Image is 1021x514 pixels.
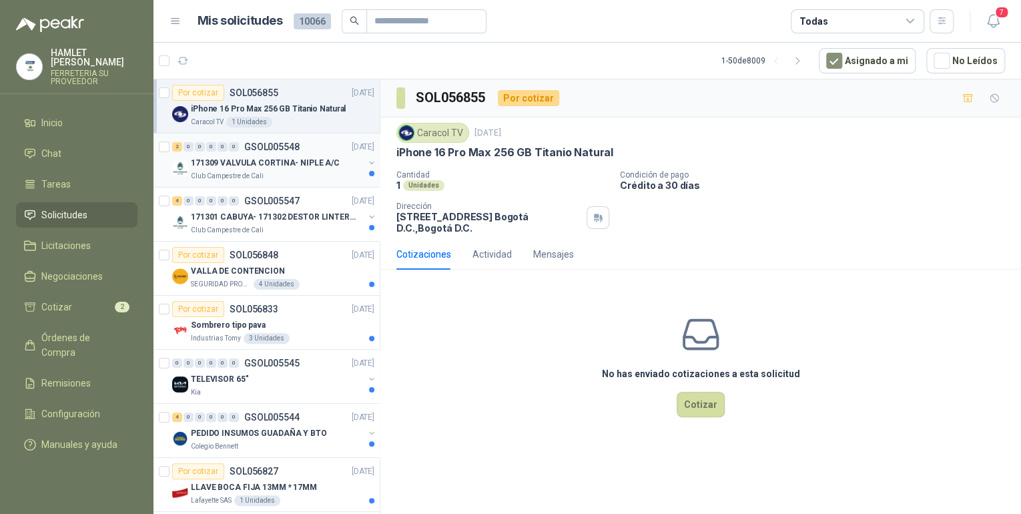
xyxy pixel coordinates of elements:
div: 4 [172,413,182,422]
div: 0 [218,358,228,368]
a: Por cotizarSOL056833[DATE] Company LogoSombrero tipo pavaIndustrias Tomy3 Unidades [153,296,380,350]
div: 0 [229,358,239,368]
a: Inicio [16,110,137,136]
div: Por cotizar [172,85,224,101]
p: [DATE] [352,303,374,316]
p: Colegio Bennett [191,441,238,452]
div: 2 [172,142,182,152]
p: [DATE] [352,249,374,262]
p: iPhone 16 Pro Max 256 GB Titanio Natural [396,146,613,160]
p: [DATE] [352,357,374,370]
div: 0 [195,142,205,152]
div: 0 [229,142,239,152]
a: Configuración [16,401,137,427]
a: Órdenes de Compra [16,325,137,365]
div: Cotizaciones [396,247,451,262]
p: [DATE] [352,411,374,424]
a: Por cotizarSOL056827[DATE] Company LogoLLAVE BOCA FIJA 13MM * 17MMLafayette SAS1 Unidades [153,458,380,512]
a: 0 0 0 0 0 0 GSOL005545[DATE] Company LogoTELEVISOR 65"Kia [172,355,377,398]
p: 171301 CABUYA- 171302 DESTOR LINTER- 171305 PINZA [191,211,357,224]
img: Company Logo [172,376,188,393]
a: Chat [16,141,137,166]
span: Licitaciones [41,238,91,253]
span: Chat [41,146,61,161]
img: Company Logo [172,106,188,122]
p: [STREET_ADDRESS] Bogotá D.C. , Bogotá D.C. [396,211,581,234]
div: 0 [172,358,182,368]
a: 4 0 0 0 0 0 GSOL005544[DATE] Company LogoPEDIDO INSUMOS GUADAÑA Y BTOColegio Bennett [172,409,377,452]
span: Configuración [41,407,100,421]
div: 0 [206,142,216,152]
p: TELEVISOR 65" [191,373,248,386]
div: 0 [195,196,205,206]
div: Mensajes [533,247,574,262]
span: Manuales y ayuda [41,437,117,452]
p: [DATE] [474,127,501,140]
div: 0 [195,413,205,422]
p: SOL056848 [230,250,278,260]
a: Licitaciones [16,233,137,258]
span: Inicio [41,115,63,130]
div: Caracol TV [396,123,469,143]
p: SOL056833 [230,304,278,314]
img: Company Logo [172,214,188,230]
span: Solicitudes [41,208,87,222]
p: HAMLET [PERSON_NAME] [51,48,137,67]
div: 0 [184,196,194,206]
p: Sombrero tipo pava [191,319,266,332]
button: 7 [981,9,1005,33]
p: [DATE] [352,141,374,154]
p: Lafayette SAS [191,495,232,506]
span: 10066 [294,13,331,29]
div: Por cotizar [172,463,224,479]
a: Cotizar2 [16,294,137,320]
p: 1 [396,180,400,191]
div: 0 [184,142,194,152]
p: Dirección [396,202,581,211]
p: [DATE] [352,195,374,208]
div: Por cotizar [172,247,224,263]
p: SOL056855 [230,88,278,97]
p: Industrias Tomy [191,333,241,344]
p: Crédito a 30 días [620,180,1016,191]
div: 0 [218,142,228,152]
p: Club Campestre de Cali [191,225,264,236]
span: Cotizar [41,300,72,314]
div: 0 [206,358,216,368]
img: Company Logo [399,125,414,140]
div: Todas [799,14,827,29]
div: 4 Unidades [254,279,300,290]
p: LLAVE BOCA FIJA 13MM * 17MM [191,481,317,494]
p: Cantidad [396,170,609,180]
img: Company Logo [17,54,42,79]
img: Logo peakr [16,16,84,32]
p: Condición de pago [620,170,1016,180]
a: Tareas [16,172,137,197]
a: Manuales y ayuda [16,432,137,457]
span: 7 [994,6,1009,19]
div: Unidades [403,180,444,191]
div: 0 [184,358,194,368]
div: 0 [229,413,239,422]
img: Company Logo [172,431,188,447]
a: Negociaciones [16,264,137,289]
img: Company Logo [172,160,188,176]
div: 0 [195,358,205,368]
div: 0 [206,196,216,206]
p: VALLA DE CONTENCION [191,265,285,278]
p: Kia [191,387,201,398]
div: Por cotizar [498,90,559,106]
img: Company Logo [172,268,188,284]
span: Tareas [41,177,71,192]
div: 0 [218,196,228,206]
span: search [350,16,359,25]
span: Remisiones [41,376,91,391]
div: 4 [172,196,182,206]
div: 0 [184,413,194,422]
button: No Leídos [926,48,1005,73]
a: Remisiones [16,370,137,396]
a: Solicitudes [16,202,137,228]
p: FERRETERIA SU PROVEEDOR [51,69,137,85]
p: 171309 VALVULA CORTINA- NIPLE A/C [191,157,340,170]
span: Órdenes de Compra [41,330,125,360]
